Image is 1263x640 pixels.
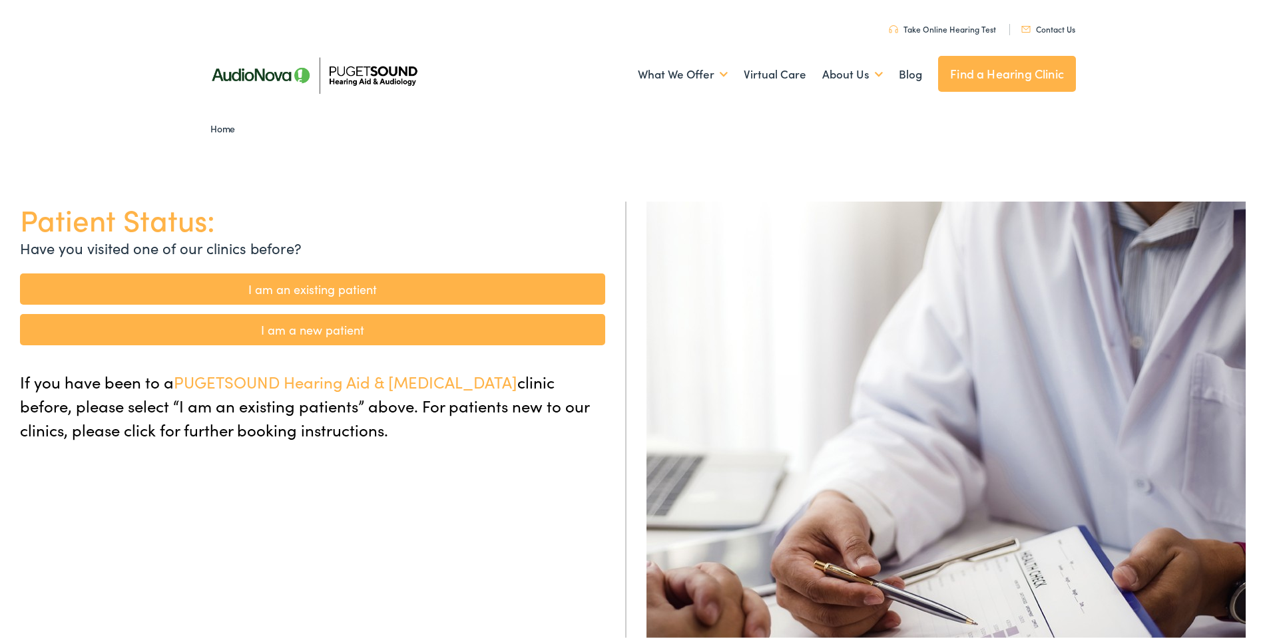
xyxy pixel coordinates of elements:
[1021,21,1075,32] a: Contact Us
[899,47,922,96] a: Blog
[889,23,898,31] img: utility icon
[20,271,605,302] a: I am an existing patient
[210,119,242,132] a: Home
[744,47,806,96] a: Virtual Care
[638,47,728,96] a: What We Offer
[1021,23,1031,30] img: utility icon
[20,367,605,439] p: If you have been to a clinic before, please select “I am an existing patients” above. For patient...
[889,21,996,32] a: Take Online Hearing Test
[20,199,605,234] h1: Patient Status:
[938,53,1076,89] a: Find a Hearing Clinic
[822,47,883,96] a: About Us
[174,368,517,390] span: PUGETSOUND Hearing Aid & [MEDICAL_DATA]
[20,311,605,343] a: I am a new patient
[20,234,605,256] p: Have you visited one of our clinics before?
